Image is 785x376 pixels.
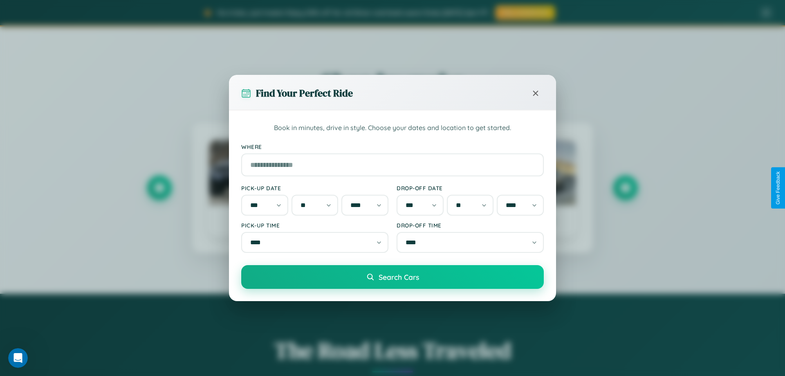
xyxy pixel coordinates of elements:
label: Pick-up Date [241,185,388,191]
label: Pick-up Time [241,222,388,229]
button: Search Cars [241,265,544,289]
label: Drop-off Date [397,185,544,191]
span: Search Cars [379,272,419,281]
h3: Find Your Perfect Ride [256,86,353,100]
label: Drop-off Time [397,222,544,229]
p: Book in minutes, drive in style. Choose your dates and location to get started. [241,123,544,133]
label: Where [241,143,544,150]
